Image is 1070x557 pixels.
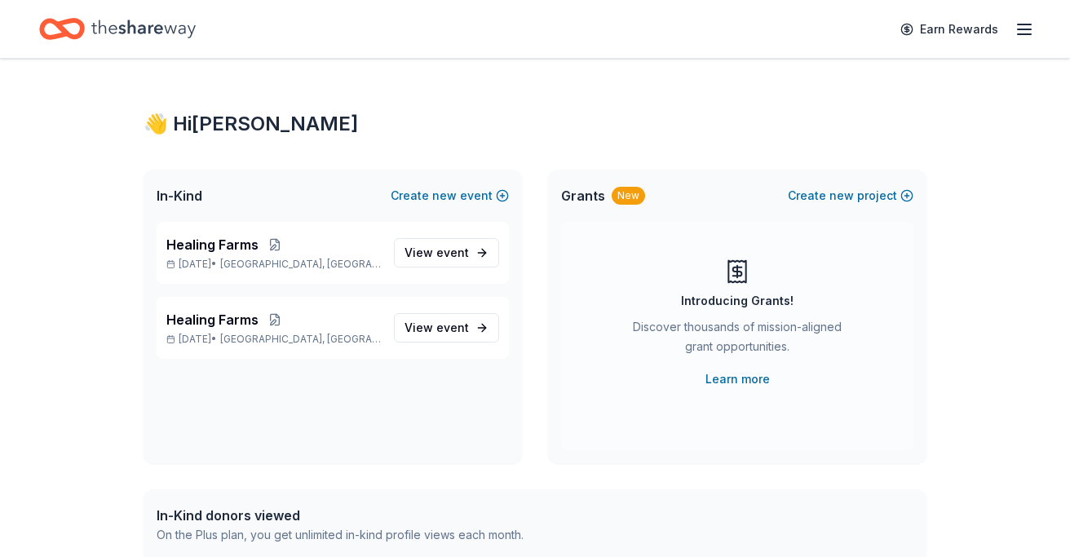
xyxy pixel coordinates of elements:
button: Createnewevent [391,186,509,206]
div: 👋 Hi [PERSON_NAME] [144,111,926,137]
span: In-Kind [157,186,202,206]
span: new [829,186,854,206]
span: event [436,320,469,334]
p: [DATE] • [166,258,381,271]
span: Grants [561,186,605,206]
div: New [612,187,645,205]
a: Home [39,10,196,48]
span: Healing Farms [166,235,259,254]
span: Healing Farms [166,310,259,329]
div: Introducing Grants! [681,291,794,311]
span: View [405,243,469,263]
div: In-Kind donors viewed [157,506,524,525]
a: View event [394,313,499,343]
span: [GEOGRAPHIC_DATA], [GEOGRAPHIC_DATA] [220,258,381,271]
div: Discover thousands of mission-aligned grant opportunities. [626,317,848,363]
span: event [436,245,469,259]
span: View [405,318,469,338]
a: Earn Rewards [891,15,1008,44]
button: Createnewproject [788,186,913,206]
p: [DATE] • [166,333,381,346]
div: On the Plus plan, you get unlimited in-kind profile views each month. [157,525,524,545]
span: [GEOGRAPHIC_DATA], [GEOGRAPHIC_DATA] [220,333,381,346]
span: new [432,186,457,206]
a: View event [394,238,499,267]
a: Learn more [705,369,770,389]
